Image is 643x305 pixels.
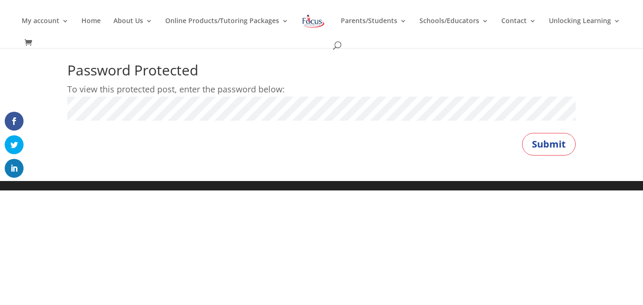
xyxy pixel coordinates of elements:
[113,17,153,40] a: About Us
[501,17,536,40] a: Contact
[67,63,576,82] h1: Password Protected
[549,17,620,40] a: Unlocking Learning
[165,17,289,40] a: Online Products/Tutoring Packages
[522,133,576,156] button: Submit
[22,17,69,40] a: My account
[81,17,101,40] a: Home
[419,17,489,40] a: Schools/Educators
[301,13,326,30] img: Focus on Learning
[341,17,407,40] a: Parents/Students
[67,82,576,97] p: To view this protected post, enter the password below:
